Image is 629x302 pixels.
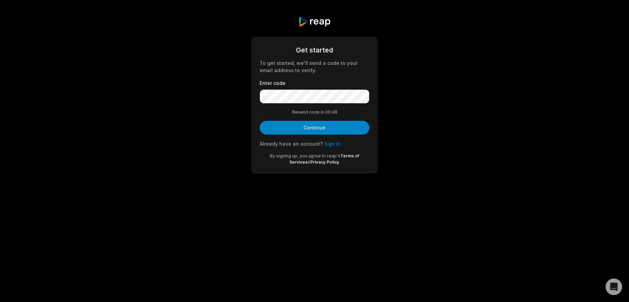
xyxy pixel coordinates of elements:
[308,159,310,165] span: &
[324,141,341,147] a: Sign in
[260,79,369,87] label: Enter code
[260,121,369,135] button: Continue
[606,279,622,295] div: Open Intercom Messenger
[339,159,340,165] span: .
[260,59,369,74] div: To get started, we'll send a code to your email address to verify.
[310,159,339,165] a: Privacy Policy
[260,141,323,147] span: Already have an account?
[260,45,369,55] div: Get started
[298,17,331,27] img: reap
[270,153,340,158] span: By signing up, you agree to reap's
[332,109,337,115] span: 48
[260,109,369,115] div: Resend code in 00:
